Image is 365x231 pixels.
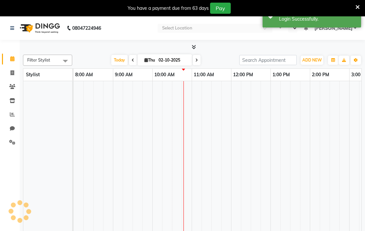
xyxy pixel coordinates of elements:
a: 12:00 PM [231,70,255,80]
a: 1:00 PM [271,70,291,80]
span: Thu [143,58,157,62]
span: [PERSON_NAME] [314,25,353,32]
span: Today [111,55,128,65]
b: 08047224946 [72,19,101,37]
a: 11:00 AM [192,70,216,80]
input: 2025-10-02 [157,55,189,65]
span: Filter Stylist [27,57,50,62]
input: Search Appointment [239,55,297,65]
a: 9:00 AM [113,70,134,80]
button: ADD NEW [301,56,323,65]
span: ADD NEW [302,58,322,62]
a: 2:00 PM [310,70,331,80]
a: 8:00 AM [74,70,95,80]
div: Login Successfully. [279,16,356,23]
img: logo [17,19,62,37]
a: 10:00 AM [153,70,176,80]
span: Stylist [26,72,40,78]
button: Pay [210,3,231,14]
div: You have a payment due from 63 days [128,5,209,12]
div: Select Location [162,25,192,31]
